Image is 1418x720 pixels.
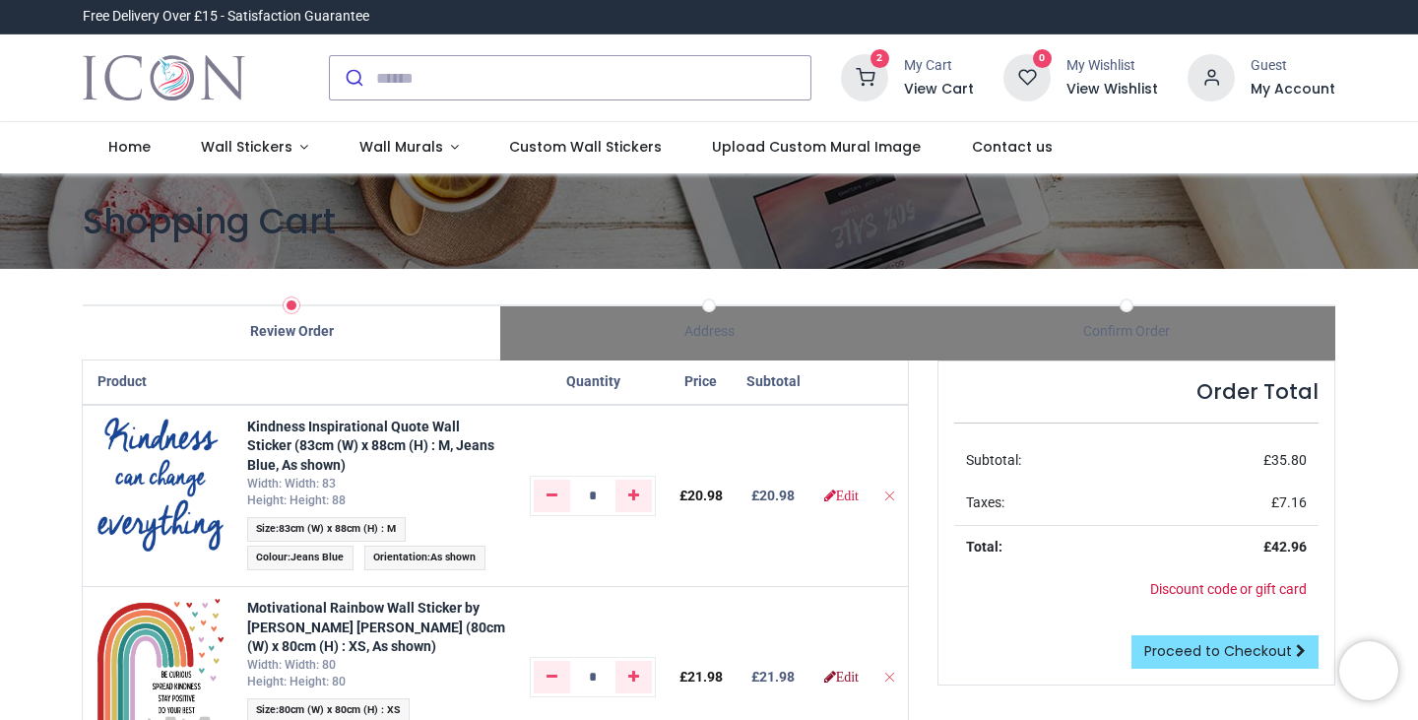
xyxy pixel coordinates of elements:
a: Wall Murals [334,122,484,173]
span: Height: Height: 80 [247,675,346,688]
span: Colour [256,551,288,563]
strong: Total: [966,539,1002,555]
div: Guest [1251,56,1335,76]
td: Taxes: [954,482,1151,525]
span: 21.98 [759,669,795,685]
th: Price [668,360,735,405]
span: 83cm (W) x 88cm (H) : M [279,522,396,535]
span: Quantity [566,373,620,389]
span: : [247,517,406,542]
b: £ [751,669,795,685]
a: Edit [824,670,859,684]
span: 20.98 [687,488,723,503]
span: Width: Width: 83 [247,477,336,491]
span: 80cm (W) x 80cm (H) : XS [279,703,400,716]
span: Wall Stickers [201,137,292,157]
span: Orientation [373,551,427,563]
div: Confirm Order [918,322,1335,342]
a: Discount code or gift card [1150,581,1307,597]
a: Remove from cart [882,488,896,503]
span: Contact us [972,137,1053,157]
th: Product [83,360,235,405]
b: £ [751,488,795,503]
a: Logo of Icon Wall Stickers [83,50,245,105]
iframe: Brevo live chat [1339,641,1398,700]
h1: Shopping Cart [83,197,1335,245]
div: Review Order [83,322,500,342]
sup: 0 [1033,49,1052,68]
a: Remove from cart [882,669,896,685]
a: 2 [841,69,888,85]
th: Subtotal [735,360,812,405]
div: My Cart [904,56,974,76]
span: Size [256,703,276,716]
span: £ [679,669,723,685]
span: 7.16 [1279,494,1307,510]
span: £ [1263,452,1307,468]
span: Width: Width: 80 [247,658,336,672]
a: Remove one [534,661,570,692]
a: Edit [824,489,859,502]
span: As shown [430,551,476,563]
iframe: Customer reviews powered by Trustpilot [922,7,1335,27]
span: 42.96 [1271,539,1307,555]
span: Height: Height: 88 [247,493,346,507]
a: View Cart [904,80,974,99]
button: Submit [330,56,376,99]
a: Kindness Inspirational Quote Wall Sticker (83cm (W) x 88cm (H) : M, Jeans Blue, As shown) [247,419,494,473]
span: Wall Murals [359,137,443,157]
span: Jeans Blue [290,551,344,563]
span: 21.98 [687,669,723,685]
img: wK+TgAAAAAASUVORK5CYII= [97,418,224,552]
a: Add one [615,480,652,511]
img: Icon Wall Stickers [83,50,245,105]
span: £ [1271,494,1307,510]
a: View Wishlist [1066,80,1158,99]
a: Remove one [534,480,570,511]
a: Proceed to Checkout [1131,635,1319,669]
sup: 2 [870,49,889,68]
span: 35.80 [1271,452,1307,468]
a: My Account [1251,80,1335,99]
span: Upload Custom Mural Image [712,137,921,157]
span: Custom Wall Stickers [509,137,662,157]
a: Wall Stickers [175,122,334,173]
h4: Order Total [954,377,1319,406]
div: Address [500,322,918,342]
div: Free Delivery Over £15 - Satisfaction Guarantee [83,7,369,27]
a: 0 [1003,69,1051,85]
strong: £ [1263,539,1307,555]
span: Size [256,522,276,535]
a: Motivational Rainbow Wall Sticker by [PERSON_NAME] [PERSON_NAME] (80cm (W) x 80cm (H) : XS, As sh... [247,600,505,654]
span: : [364,546,485,570]
div: My Wishlist [1066,56,1158,76]
span: Proceed to Checkout [1144,641,1292,661]
span: £ [679,488,723,503]
td: Subtotal: [954,439,1151,483]
a: Add one [615,661,652,692]
span: 20.98 [759,488,795,503]
span: Home [108,137,151,157]
span: : [247,546,354,570]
